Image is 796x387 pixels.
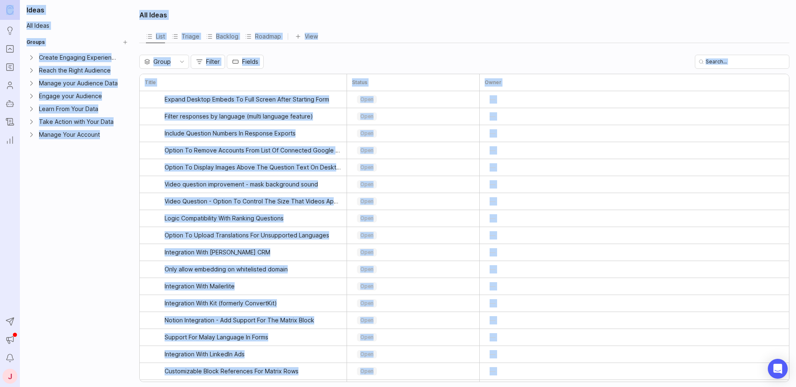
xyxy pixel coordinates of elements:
[352,365,474,378] div: toggle menu
[352,229,474,242] div: toggle menu
[485,128,500,139] button: —
[360,249,374,256] p: open
[490,367,495,375] span: —
[360,113,374,120] p: open
[165,125,342,142] a: Include Question Numbers In Response Exports
[768,359,788,379] div: Open Intercom Messenger
[2,96,17,111] a: Autopilot
[23,64,131,76] a: Expand Reach the Right AudienceReach the Right AudienceGroup settings
[352,212,474,225] div: toggle menu
[490,231,495,239] span: —
[23,116,131,128] div: Expand Take Action with Your DataTake Action with Your DataGroup settings
[6,5,14,15] img: Canny Home
[485,247,500,258] button: —
[352,93,474,106] div: toggle menu
[146,31,165,42] div: List
[165,129,296,138] span: Include Question Numbers In Response Exports
[485,281,500,292] button: —
[165,176,342,193] a: Video question improvement - mask background sound
[490,129,495,138] span: —
[352,280,474,293] div: toggle menu
[352,263,474,276] div: toggle menu
[27,105,36,113] button: Expand Learn From Your Data
[2,332,17,347] button: Announcements
[352,331,474,344] div: toggle menu
[485,111,500,122] button: —
[360,147,374,154] p: open
[23,90,131,102] a: Expand Engage your AudienceEngage your AudienceGroup settings
[490,333,495,341] span: —
[23,128,131,141] div: Expand Manage Your AccountManage Your AccountGroup settings
[23,64,131,77] div: Expand Reach the Right AudienceReach the Right AudienceGroup settings
[165,333,268,341] span: Support For Malay Language In Forms
[360,368,374,375] p: open
[360,232,374,239] p: open
[485,94,500,105] button: —
[165,244,342,261] a: Integration With [PERSON_NAME] CRM
[165,91,342,108] a: Expand Desktop Embeds To Full Screen After Starting Form
[165,265,288,273] span: Only allow embedding on whitelisted domain
[2,351,17,365] button: Notifications
[490,112,495,121] span: —
[352,78,367,87] h3: Status
[153,57,171,66] span: Group
[360,215,374,222] p: open
[145,78,156,87] h3: Title
[172,31,199,42] div: Triage
[23,51,131,64] div: Expand Create Engaging ExperiencesCreate Engaging ExperiencesGroup settings
[165,197,342,206] span: Video Question - Option To Control The Size That Videos Appear On The Form
[490,248,495,256] span: —
[23,77,131,89] div: Expand Manage your Audience DataManage your Audience DataGroup settings
[490,350,495,358] span: —
[165,108,342,125] a: Filter responses by language (multi language feature)
[242,58,258,66] span: Fields
[485,348,500,360] button: —
[2,314,17,329] button: Send to Autopilot
[165,146,342,155] span: Option To Remove Accounts From List Of Connected Google Sheets
[165,163,342,172] span: Option To Display Images Above The Question Text On Desktop
[360,351,374,358] p: open
[165,367,298,375] span: Customizable Block References For Matrix Rows
[39,53,119,62] div: Create Engaging Experiences
[295,31,318,42] button: View
[360,130,374,137] p: open
[360,164,374,171] p: open
[360,181,374,188] p: open
[206,30,238,43] div: Backlog
[352,348,474,361] div: toggle menu
[352,314,474,327] div: toggle menu
[39,66,119,75] div: Reach the Right Audience
[139,55,189,69] div: toggle menu
[27,79,36,87] button: Expand Manage your Audience Data
[165,95,329,104] span: Expand Desktop Embeds To Full Screen After Starting Form
[706,58,786,65] input: Search...
[360,283,374,290] p: open
[165,210,342,227] a: Logic Compatibility With Ranking Questions
[165,231,329,239] span: Option To Upload Translations For Unsupported Languages
[165,261,342,278] a: Only allow embedding on whitelisted domain
[146,30,165,43] div: List
[175,58,189,65] svg: toggle icon
[23,103,131,115] a: Expand Learn From Your DataLearn From Your DataGroup settings
[119,36,131,48] button: Create Group
[490,146,495,155] span: —
[39,79,119,88] div: Manage your Audience Data
[23,20,131,31] a: All Ideas
[490,163,495,172] span: —
[27,66,36,75] button: Expand Reach the Right Audience
[485,314,500,326] button: —
[485,298,500,309] button: —
[165,142,342,159] a: Option To Remove Accounts From List Of Connected Google Sheets
[2,60,17,75] a: Roadmaps
[206,58,220,66] span: Filter
[165,112,313,121] span: Filter responses by language (multi language feature)
[165,346,342,363] a: Integration With LinkedIn Ads
[165,295,342,312] a: Integration With Kit (formerly ConvertKit)
[360,300,374,307] p: open
[165,329,342,346] a: Support For Malay Language In Forms
[2,133,17,148] a: Reporting
[165,159,342,176] a: Option To Display Images Above The Question Text On Desktop
[360,96,374,103] p: open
